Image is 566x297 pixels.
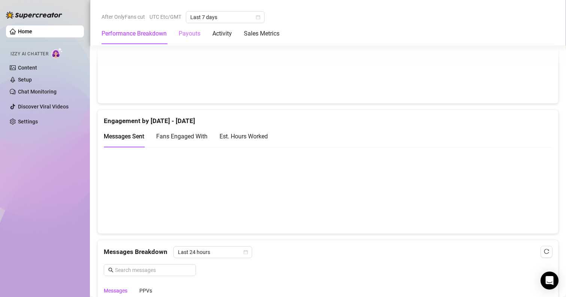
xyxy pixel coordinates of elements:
[18,65,37,71] a: Content
[104,287,127,295] div: Messages
[115,266,191,274] input: Search messages
[18,104,69,110] a: Discover Viral Videos
[102,11,145,22] span: After OnlyFans cut
[178,247,248,258] span: Last 24 hours
[102,29,167,38] div: Performance Breakdown
[104,246,552,258] div: Messages Breakdown
[18,89,57,95] a: Chat Monitoring
[256,15,260,19] span: calendar
[179,29,200,38] div: Payouts
[220,132,268,141] div: Est. Hours Worked
[244,29,279,38] div: Sales Metrics
[104,110,552,126] div: Engagement by [DATE] - [DATE]
[18,28,32,34] a: Home
[139,287,152,295] div: PPVs
[18,119,38,125] a: Settings
[18,77,32,83] a: Setup
[104,133,144,140] span: Messages Sent
[156,133,208,140] span: Fans Engaged With
[51,48,63,58] img: AI Chatter
[6,11,62,19] img: logo-BBDzfeDw.svg
[541,272,559,290] div: Open Intercom Messenger
[544,249,549,254] span: reload
[149,11,181,22] span: UTC Etc/GMT
[190,12,260,23] span: Last 7 days
[243,250,248,254] span: calendar
[212,29,232,38] div: Activity
[10,50,48,58] span: Izzy AI Chatter
[108,267,113,273] span: search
